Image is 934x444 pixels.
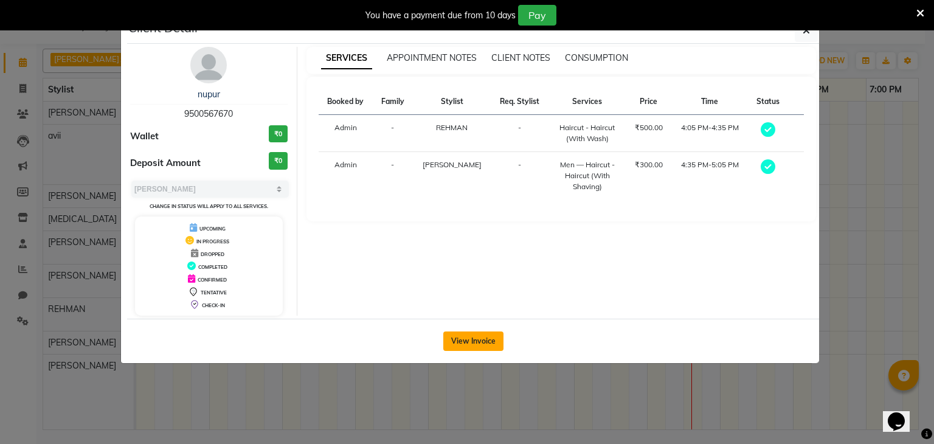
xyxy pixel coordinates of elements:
a: nupur [198,89,220,100]
span: [PERSON_NAME] [423,160,482,169]
th: Family [373,89,413,115]
span: REHMAN [436,123,468,132]
span: CHECK-IN [202,302,225,308]
button: Pay [518,5,556,26]
button: View Invoice [443,331,503,351]
img: avatar [190,47,227,83]
td: - [491,152,548,200]
div: Haircut - Haircut (With Wash) [556,122,619,144]
div: ₹500.00 [634,122,664,133]
h3: ₹0 [269,152,288,170]
span: IN PROGRESS [196,238,229,245]
td: - [373,152,413,200]
span: CONFIRMED [198,277,227,283]
span: SERVICES [321,47,372,69]
span: APPOINTMENT NOTES [387,52,477,63]
td: Admin [319,115,373,152]
td: - [491,115,548,152]
small: Change in status will apply to all services. [150,203,268,209]
span: CLIENT NOTES [491,52,550,63]
span: 9500567670 [184,108,233,119]
td: Admin [319,152,373,200]
h3: ₹0 [269,125,288,143]
th: Price [626,89,671,115]
iframe: chat widget [883,395,922,432]
div: Men — Haircut - Haircut (With Shaving) [556,159,619,192]
td: 4:35 PM-5:05 PM [671,152,749,200]
span: Wallet [130,130,159,144]
td: 4:05 PM-4:35 PM [671,115,749,152]
th: Booked by [319,89,373,115]
div: ₹300.00 [634,159,664,170]
span: COMPLETED [198,264,227,270]
th: Services [548,89,626,115]
th: Req. Stylist [491,89,548,115]
span: TENTATIVE [201,290,227,296]
th: Status [749,89,789,115]
th: Stylist [413,89,491,115]
span: Deposit Amount [130,156,201,170]
span: DROPPED [201,251,224,257]
span: UPCOMING [199,226,226,232]
td: - [373,115,413,152]
span: CONSUMPTION [565,52,628,63]
th: Time [671,89,749,115]
div: You have a payment due from 10 days [365,9,516,22]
